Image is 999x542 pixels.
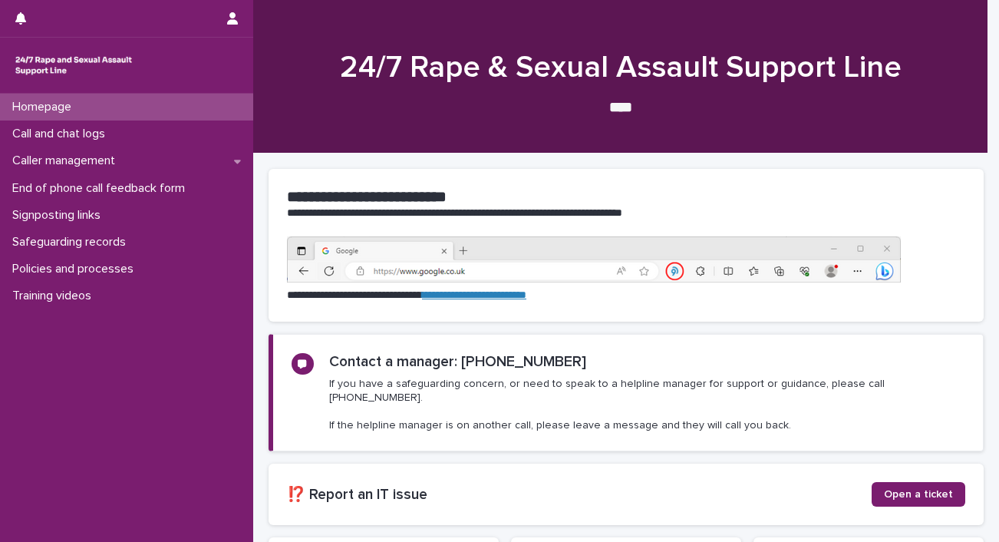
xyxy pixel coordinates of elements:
[872,482,965,507] a: Open a ticket
[6,235,138,250] p: Safeguarding records
[6,127,117,141] p: Call and chat logs
[6,181,197,196] p: End of phone call feedback form
[6,100,84,114] p: Homepage
[287,486,872,504] h2: ⁉️ Report an IT issue
[6,262,146,276] p: Policies and processes
[6,154,127,168] p: Caller management
[329,377,964,433] p: If you have a safeguarding concern, or need to speak to a helpline manager for support or guidanc...
[6,289,104,303] p: Training videos
[329,353,586,371] h2: Contact a manager: [PHONE_NUMBER]
[6,208,113,223] p: Signposting links
[12,50,135,81] img: rhQMoQhaT3yELyF149Cw
[287,236,901,283] img: https%3A%2F%2Fcdn.document360.io%2F0deca9d6-0dac-4e56-9e8f-8d9979bfce0e%2FImages%2FDocumentation%...
[269,49,972,86] h1: 24/7 Rape & Sexual Assault Support Line
[884,489,953,500] span: Open a ticket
